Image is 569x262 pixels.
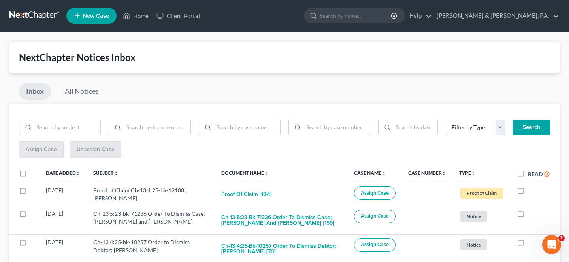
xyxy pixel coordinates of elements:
[460,211,487,222] span: Notice
[40,183,87,206] td: [DATE]
[354,238,396,252] button: Assign Case
[87,206,215,235] td: Ch-13 5:23-bk-71236 Order To Dismiss Case; [PERSON_NAME] and [PERSON_NAME]
[214,120,280,135] input: Search by case name
[119,9,153,23] a: Home
[558,235,565,241] span: 2
[221,186,271,202] button: Proof of Claim [18-1]
[93,170,118,176] a: Subjectunfold_more
[264,171,269,176] i: unfold_more
[34,120,100,135] input: Search by subject
[124,120,190,135] input: Search by document name
[153,9,204,23] a: Client Portal
[83,13,109,19] span: New Case
[433,9,559,23] a: [PERSON_NAME] & [PERSON_NAME], P.A.
[354,210,396,223] button: Assign Case
[542,235,561,254] iframe: Intercom live chat
[221,238,341,260] button: Ch-13 4:25-bk-10257 Order to Dismiss Debtor; [PERSON_NAME] [70]
[354,186,396,200] button: Assign Case
[40,206,87,235] td: [DATE]
[381,171,386,176] i: unfold_more
[513,120,550,135] button: Search
[361,213,389,219] span: Assign Case
[303,120,370,135] input: Search by case number
[408,170,447,176] a: Case Numberunfold_more
[459,170,476,176] a: Typeunfold_more
[528,170,543,178] label: Read
[361,241,389,248] span: Assign Case
[221,210,341,231] button: Ch-13 5:23-bk-71236 Order To Dismiss Case; [PERSON_NAME] and [PERSON_NAME] [159]
[460,239,487,250] span: Notice
[354,170,386,176] a: Case Nameunfold_more
[221,170,269,176] a: Document Nameunfold_more
[87,183,215,206] td: Proof of Claim Ch-13 4:25-bk-12108 ; [PERSON_NAME]
[19,51,550,64] div: NextChapter Notices Inbox
[361,190,389,196] span: Assign Case
[58,83,106,100] a: All Notices
[459,210,504,223] a: Notice
[19,83,51,100] a: Inbox
[459,238,504,251] a: Notice
[113,171,118,176] i: unfold_more
[459,186,504,199] a: Proof of Claim
[471,171,476,176] i: unfold_more
[76,171,81,176] i: unfold_more
[46,170,81,176] a: Date Addedunfold_more
[320,8,392,23] input: Search by name...
[405,9,432,23] a: Help
[393,120,437,135] input: Search by date
[460,188,503,198] span: Proof of Claim
[442,171,447,176] i: unfold_more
